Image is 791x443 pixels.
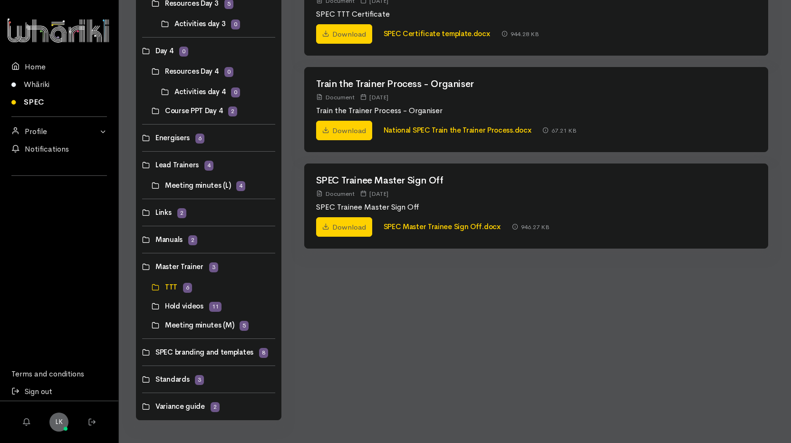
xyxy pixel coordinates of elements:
a: Download [316,217,372,237]
h2: Train the Trainer Process - Organiser [316,79,757,89]
h2: SPEC Trainee Master Sign Off [316,175,757,186]
a: LK [49,413,68,432]
div: Document [316,92,355,102]
p: Train the Trainer Process - Organiser [316,105,757,116]
div: Document [316,189,355,199]
a: SPEC Certificate template.docx [384,29,490,38]
a: Download [316,24,372,44]
div: [DATE] [360,189,388,199]
a: National SPEC Train the Trainer Process.docx [384,125,531,135]
div: 67.21 KB [542,125,577,135]
p: SPEC Trainee Master Sign Off [316,202,757,213]
div: Follow us on LinkedIn [11,182,107,204]
div: 946.27 KB [512,222,550,232]
p: SPEC TTT Certificate [316,9,757,20]
div: [DATE] [360,92,388,102]
a: SPEC Master Trainee Sign Off.docx [384,222,501,231]
a: Download [316,121,372,141]
iframe: LinkedIn Embedded Content [40,182,78,193]
div: 944.28 KB [502,29,539,39]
